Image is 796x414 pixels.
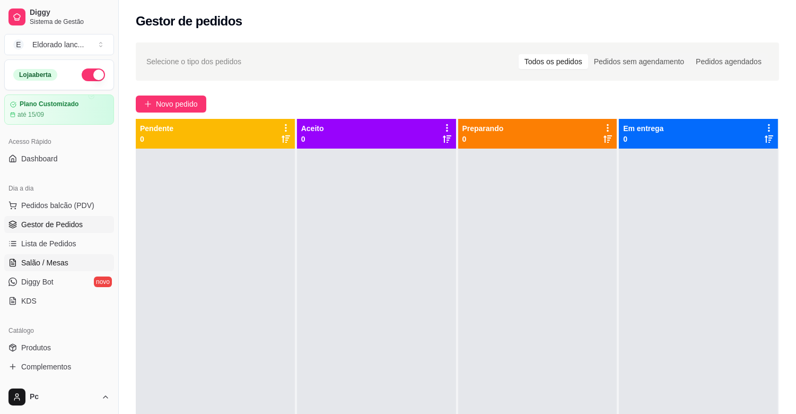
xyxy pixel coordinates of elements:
a: Salão / Mesas [4,254,114,271]
p: 0 [140,134,173,144]
div: Acesso Rápido [4,133,114,150]
span: Diggy [30,8,110,18]
button: Pc [4,384,114,410]
span: Novo pedido [156,98,198,110]
span: Pc [30,392,97,402]
div: Dia a dia [4,180,114,197]
p: Pendente [140,123,173,134]
a: Produtos [4,339,114,356]
article: Plano Customizado [20,100,78,108]
span: E [13,39,24,50]
span: KDS [21,296,37,306]
span: Gestor de Pedidos [21,219,83,230]
p: Em entrega [623,123,663,134]
p: 0 [301,134,324,144]
p: Preparando [462,123,504,134]
a: DiggySistema de Gestão [4,4,114,30]
button: Pedidos balcão (PDV) [4,197,114,214]
a: Plano Customizadoaté 15/09 [4,94,114,125]
span: Selecione o tipo dos pedidos [146,56,241,67]
a: Dashboard [4,150,114,167]
div: Pedidos agendados [690,54,767,69]
button: Select a team [4,34,114,55]
span: Lista de Pedidos [21,238,76,249]
a: Gestor de Pedidos [4,216,114,233]
h2: Gestor de pedidos [136,13,242,30]
span: Salão / Mesas [21,257,68,268]
span: Dashboard [21,153,58,164]
div: Catálogo [4,322,114,339]
span: Diggy Bot [21,277,54,287]
a: Complementos [4,358,114,375]
p: Aceito [301,123,324,134]
span: Produtos [21,342,51,353]
a: Lista de Pedidos [4,235,114,252]
span: plus [144,100,152,108]
span: Pedidos balcão (PDV) [21,200,94,211]
button: Alterar Status [82,68,105,81]
a: Diggy Botnovo [4,273,114,290]
span: Sistema de Gestão [30,18,110,26]
div: Pedidos sem agendamento [588,54,690,69]
button: Novo pedido [136,96,206,113]
div: Loja aberta [13,69,57,81]
article: até 15/09 [18,110,44,119]
div: Eldorado lanc ... [32,39,84,50]
span: Complementos [21,361,71,372]
a: KDS [4,292,114,309]
p: 0 [623,134,663,144]
div: Todos os pedidos [519,54,588,69]
p: 0 [462,134,504,144]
